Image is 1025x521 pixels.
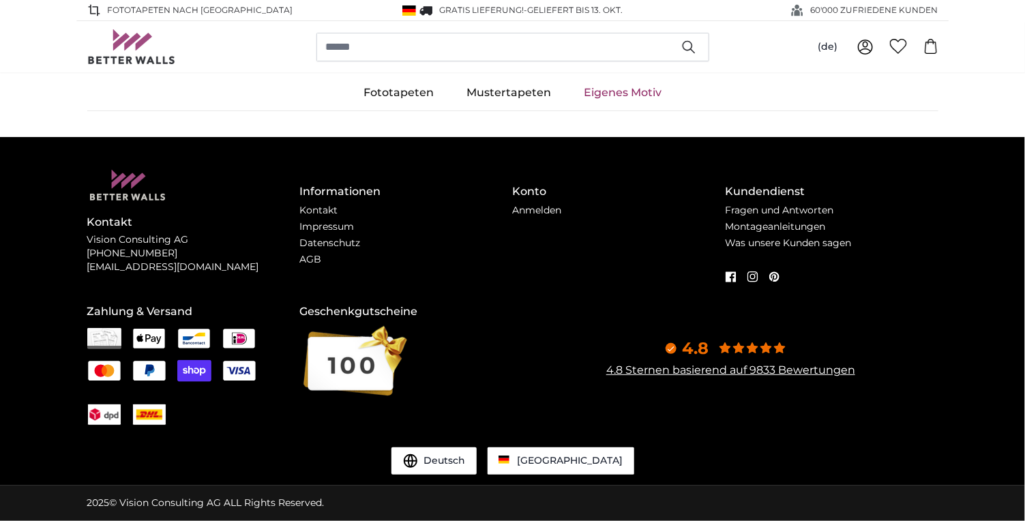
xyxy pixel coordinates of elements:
[87,214,300,230] h4: Kontakt
[300,220,355,233] a: Impressum
[87,303,300,320] h4: Zahlung & Versand
[606,363,855,376] a: 4.8 Sternen basierend auf 9833 Bewertungen
[300,303,513,320] h4: Geschenkgutscheine
[567,75,678,110] a: Eigenes Motiv
[108,4,293,16] span: Fototapeten nach [GEOGRAPHIC_DATA]
[726,237,852,249] a: Was unsere Kunden sagen
[87,328,121,350] img: Rechnung
[424,454,466,468] span: Deutsch
[391,447,477,475] button: Deutsch
[513,183,726,200] h4: Konto
[499,456,509,464] img: Deutschland
[811,4,938,16] span: 60'000 ZUFRIEDENE KUNDEN
[440,5,524,15] span: GRATIS Lieferung!
[513,204,562,216] a: Anmelden
[524,5,623,15] span: -
[300,183,513,200] h4: Informationen
[726,183,938,200] h4: Kundendienst
[300,253,322,265] a: AGB
[87,29,176,64] img: Betterwalls
[88,408,121,421] img: DPD
[402,5,416,16] img: Deutschland
[300,237,361,249] a: Datenschutz
[726,220,826,233] a: Montageanleitungen
[133,408,166,421] img: DHL
[488,447,634,475] a: Deutschland [GEOGRAPHIC_DATA]
[87,496,325,510] div: © Vision Consulting AG ALL Rights Reserved.
[300,204,338,216] a: Kontakt
[807,35,849,59] button: (de)
[347,75,450,110] a: Fototapeten
[87,233,300,274] p: Vision Consulting AG [PHONE_NUMBER] [EMAIL_ADDRESS][DOMAIN_NAME]
[518,454,623,466] span: [GEOGRAPHIC_DATA]
[528,5,623,15] span: Geliefert bis 13. Okt.
[450,75,567,110] a: Mustertapeten
[87,496,110,509] span: 2025
[726,204,834,216] a: Fragen und Antworten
